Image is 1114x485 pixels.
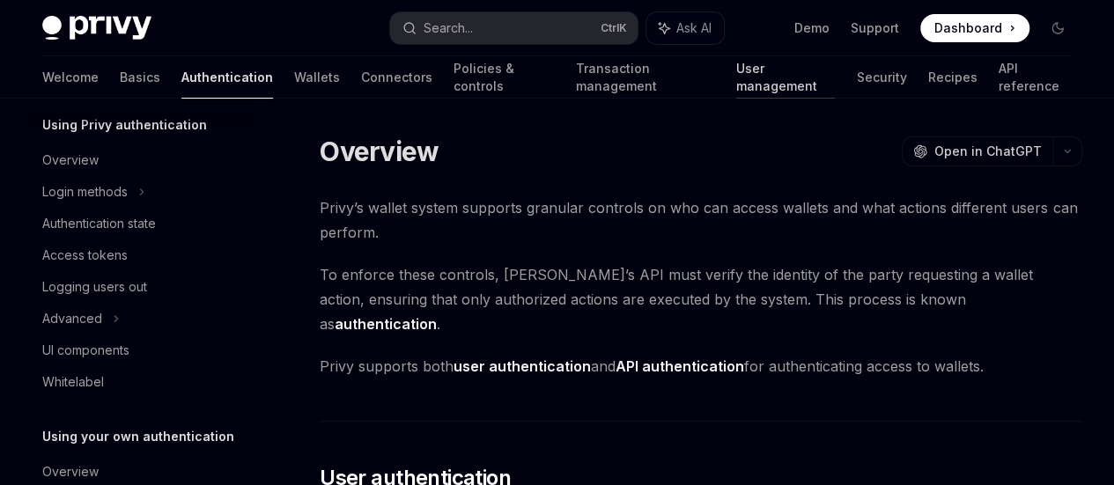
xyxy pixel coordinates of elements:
div: Advanced [42,308,102,329]
a: Transaction management [575,56,714,99]
a: Access tokens [28,239,254,271]
strong: user authentication [454,357,591,375]
button: Ask AI [646,12,724,44]
div: Access tokens [42,245,128,266]
div: Overview [42,150,99,171]
a: Dashboard [920,14,1029,42]
a: Authentication state [28,208,254,239]
a: Demo [794,19,830,37]
div: Overview [42,461,99,482]
a: Welcome [42,56,99,99]
a: Connectors [361,56,432,99]
a: Wallets [294,56,340,99]
a: Authentication [181,56,273,99]
a: Overview [28,144,254,176]
strong: API authentication [616,357,744,375]
span: To enforce these controls, [PERSON_NAME]’s API must verify the identity of the party requesting a... [320,262,1082,336]
span: Ask AI [676,19,712,37]
span: Ctrl K [601,21,627,35]
span: Open in ChatGPT [934,143,1042,160]
button: Toggle dark mode [1044,14,1072,42]
a: UI components [28,334,254,366]
a: Recipes [927,56,977,99]
div: UI components [42,340,129,361]
span: Privy supports both and for authenticating access to wallets. [320,354,1082,378]
div: Authentication state [42,213,156,234]
h1: Overview [320,136,439,167]
a: Logging users out [28,271,254,303]
span: Privy’s wallet system supports granular controls on who can access wallets and what actions diffe... [320,195,1082,245]
button: Search...CtrlK [390,12,638,44]
a: Policies & controls [454,56,554,99]
button: Open in ChatGPT [902,136,1052,166]
a: Security [856,56,906,99]
div: Login methods [42,181,128,202]
div: Search... [424,18,473,39]
span: Dashboard [934,19,1002,37]
a: Whitelabel [28,366,254,398]
strong: authentication [335,315,437,333]
a: API reference [998,56,1072,99]
a: Support [851,19,899,37]
a: Basics [120,56,160,99]
a: User management [736,56,836,99]
div: Logging users out [42,276,147,298]
h5: Using your own authentication [42,426,234,447]
img: dark logo [42,16,151,40]
div: Whitelabel [42,371,104,393]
